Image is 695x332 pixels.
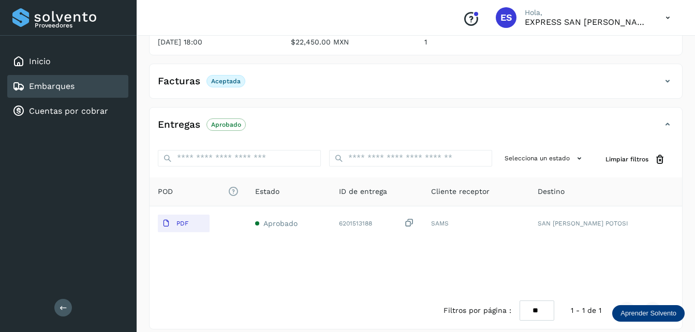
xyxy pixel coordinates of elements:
[211,78,241,85] p: Aceptada
[291,38,407,47] p: $22,450.00 MXN
[158,215,210,232] button: PDF
[424,38,541,47] p: 1
[211,121,241,128] p: Aprobado
[255,186,279,197] span: Estado
[612,305,685,322] div: Aprender Solvento
[443,305,511,316] span: Filtros por página :
[7,100,128,123] div: Cuentas por cobrar
[158,119,200,131] h4: Entregas
[571,305,601,316] span: 1 - 1 de 1
[597,150,674,169] button: Limpiar filtros
[158,76,200,87] h4: Facturas
[538,186,565,197] span: Destino
[605,155,648,164] span: Limpiar filtros
[620,309,676,318] p: Aprender Solvento
[29,81,75,91] a: Embarques
[7,75,128,98] div: Embarques
[431,186,490,197] span: Cliente receptor
[29,56,51,66] a: Inicio
[500,150,589,167] button: Selecciona un estado
[7,50,128,73] div: Inicio
[150,72,682,98] div: FacturasAceptada
[176,220,188,227] p: PDF
[158,186,239,197] span: POD
[158,38,274,47] p: [DATE] 18:00
[263,219,298,228] span: Aprobado
[29,106,108,116] a: Cuentas por cobrar
[35,22,124,29] p: Proveedores
[150,116,682,142] div: EntregasAprobado
[339,186,387,197] span: ID de entrega
[525,8,649,17] p: Hola,
[529,206,682,240] td: SAN [PERSON_NAME] POTOSI
[339,218,415,229] div: 6201513188
[423,206,529,240] td: SAMS
[525,17,649,27] p: EXPRESS SAN SILVESTRE SA DE CV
